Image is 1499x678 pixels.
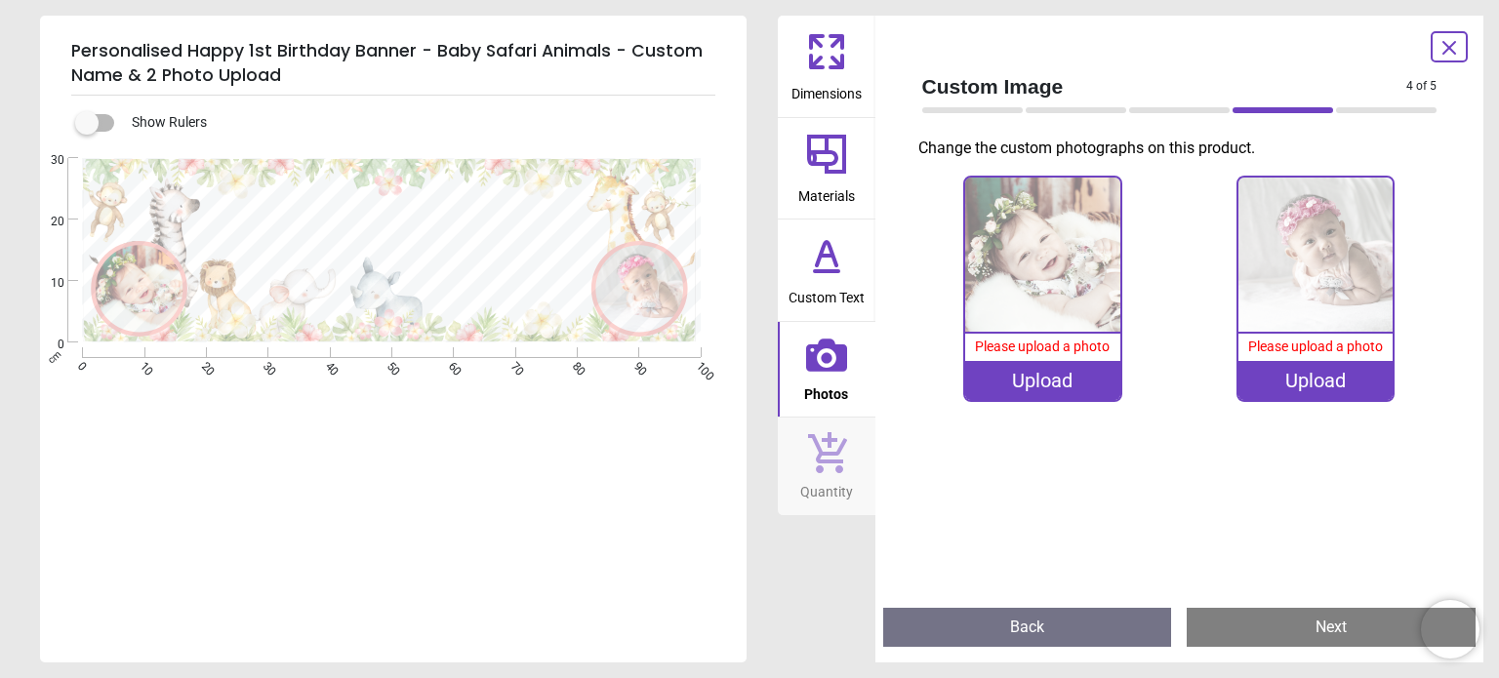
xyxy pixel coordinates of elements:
[383,359,395,372] span: 50
[71,31,715,96] h5: Personalised Happy 1st Birthday Banner - Baby Safari Animals - Custom Name & 2 Photo Upload
[27,214,64,230] span: 20
[1406,78,1437,95] span: 4 of 5
[778,16,875,117] button: Dimensions
[965,361,1119,400] div: Upload
[87,111,747,135] div: Show Rulers
[778,418,875,515] button: Quantity
[883,608,1172,647] button: Back
[800,473,853,502] span: Quantity
[804,376,848,405] span: Photos
[1248,339,1383,354] span: Please upload a photo
[778,219,875,321] button: Custom Text
[791,75,862,104] span: Dimensions
[778,322,875,418] button: Photos
[692,359,705,372] span: 100
[444,359,457,372] span: 60
[1187,608,1476,647] button: Next
[1421,600,1479,658] iframe: Brevo live chat
[568,359,581,372] span: 80
[506,359,519,372] span: 70
[27,337,64,353] span: 0
[1238,361,1393,400] div: Upload
[136,359,148,372] span: 10
[321,359,334,372] span: 40
[918,138,1453,159] p: Change the custom photographs on this product.
[778,118,875,219] button: Materials
[27,152,64,169] span: 30
[259,359,271,372] span: 30
[789,279,865,308] span: Custom Text
[197,359,210,372] span: 20
[922,72,1407,100] span: Custom Image
[46,348,63,366] span: cm
[975,339,1110,354] span: Please upload a photo
[630,359,643,372] span: 90
[73,359,86,372] span: 0
[27,275,64,292] span: 10
[798,178,855,207] span: Materials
